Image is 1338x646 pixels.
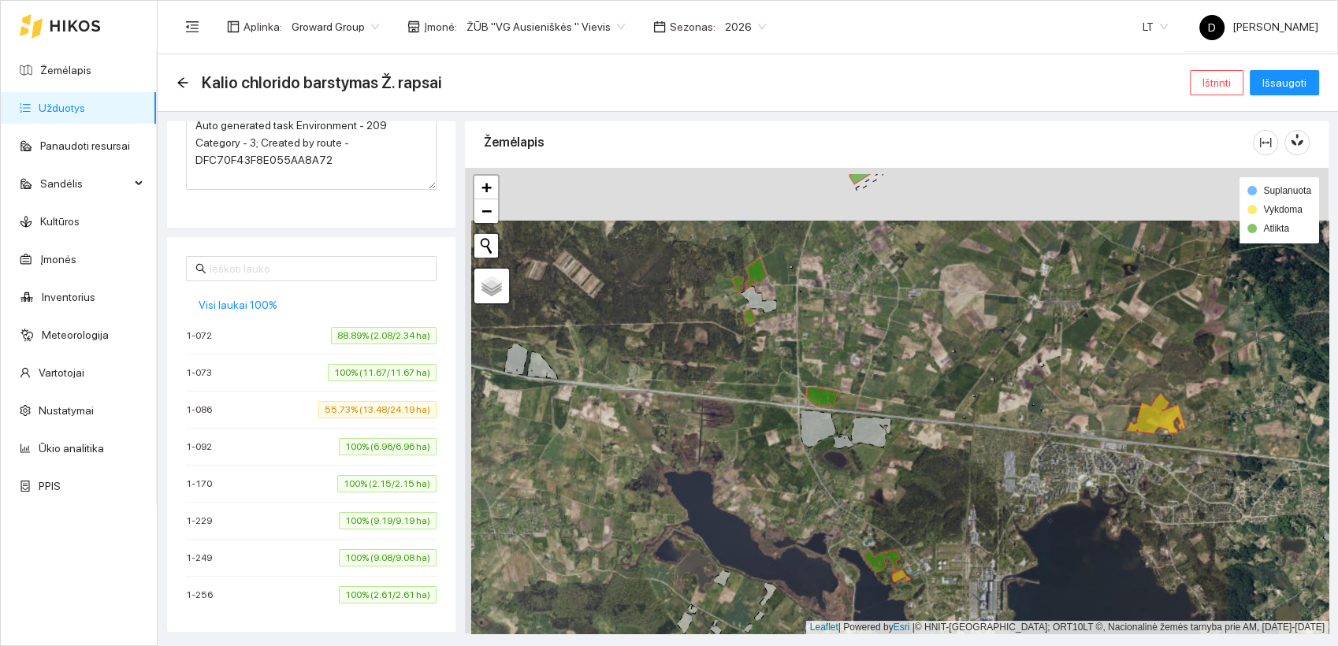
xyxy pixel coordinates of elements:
input: Ieškoti lauko [210,260,427,277]
span: 1-073 [186,365,220,381]
span: | [912,622,915,633]
span: calendar [653,20,666,33]
button: menu-fold [177,11,208,43]
span: 55.73% (13.48/24.19 ha) [318,401,437,418]
a: Leaflet [810,622,838,633]
a: Užduotys [39,102,85,114]
span: Ištrinti [1202,74,1231,91]
textarea: Užrašai [186,113,437,190]
button: Išsaugoti [1250,70,1319,95]
a: Inventorius [42,291,95,303]
span: 1-229 [186,513,220,529]
span: layout [227,20,240,33]
a: PPIS [39,480,61,492]
button: column-width [1253,130,1278,155]
div: Žemėlapis [484,120,1253,165]
span: 100% (11.67/11.67 ha) [328,364,437,381]
span: Kalio chlorido barstymas Ž. rapsai [202,70,442,95]
a: Nustatymai [39,404,94,417]
button: Ištrinti [1190,70,1243,95]
span: 88.89% (2.08/2.34 ha) [331,327,437,344]
a: Meteorologija [42,329,109,341]
span: [PERSON_NAME] [1199,20,1318,33]
span: 100% (9.19/9.19 ha) [339,512,437,529]
span: 100% (2.61/2.61 ha) [339,586,437,603]
span: Sandėlis [40,168,130,199]
span: arrow-left [177,76,189,89]
span: Vykdoma [1263,204,1303,215]
span: 1-249 [186,550,220,566]
span: search [195,263,206,274]
span: Išsaugoti [1262,74,1306,91]
span: 1-086 [186,402,220,418]
span: shop [407,20,420,33]
a: Vartotojai [39,366,84,379]
span: 100% (9.08/9.08 ha) [339,549,437,566]
span: 2026 [725,15,766,39]
span: Sezonas : [670,18,715,35]
span: + [481,177,492,197]
span: 1-072 [186,328,220,343]
span: Atlikta [1263,223,1289,234]
button: Initiate a new search [474,234,498,258]
span: 1-256 [186,587,221,603]
span: Suplanuota [1263,185,1311,196]
button: Visi laukai 100% [186,292,290,317]
a: Zoom out [474,199,498,223]
span: Aplinka : [243,18,282,35]
span: Visi laukai 100% [199,296,277,314]
span: Įmonė : [424,18,457,35]
span: − [481,201,492,221]
a: Panaudoti resursai [40,139,130,152]
div: Atgal [177,76,189,90]
a: Zoom in [474,176,498,199]
span: 100% (2.15/2.15 ha) [337,475,437,492]
a: Kultūros [40,215,80,228]
a: Esri [894,622,910,633]
span: ŽŪB "VG Ausieniškės " Vievis [466,15,625,39]
span: LT [1143,15,1168,39]
span: column-width [1254,136,1277,149]
span: D [1208,15,1216,40]
a: Įmonės [40,253,76,265]
span: 1-170 [186,476,220,492]
span: 100% (6.96/6.96 ha) [339,438,437,455]
span: Groward Group [292,15,379,39]
a: Ūkio analitika [39,442,104,455]
span: 1-092 [186,439,220,455]
span: menu-fold [185,20,199,34]
a: Žemėlapis [40,64,91,76]
div: | Powered by © HNIT-[GEOGRAPHIC_DATA]; ORT10LT ©, Nacionalinė žemės tarnyba prie AM, [DATE]-[DATE] [806,621,1329,634]
a: Layers [474,269,509,303]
